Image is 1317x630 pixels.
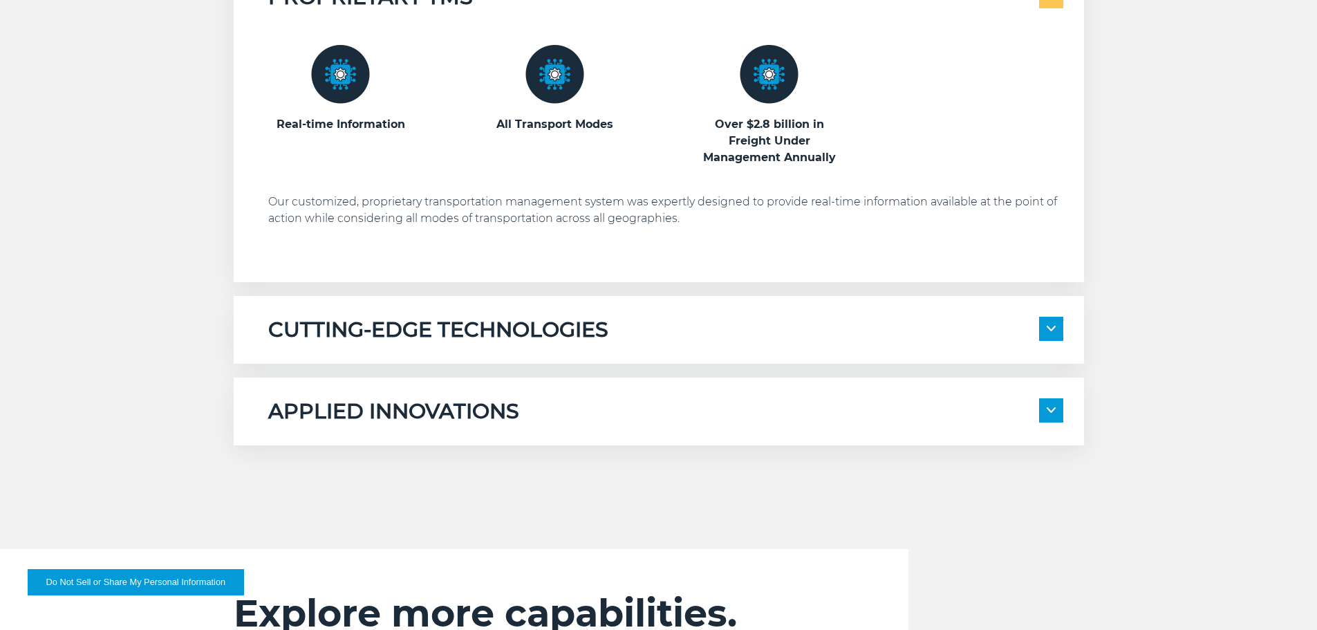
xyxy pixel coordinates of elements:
h3: Real-time Information [268,116,413,133]
h3: Over $2.8 billion in Freight Under Management Annually [697,116,842,166]
img: arrow [1047,326,1056,331]
p: Our customized, proprietary transportation management system was expertly designed to provide rea... [268,194,1063,227]
button: Do Not Sell or Share My Personal Information [28,569,244,595]
h3: All Transport Modes [483,116,628,133]
img: arrow [1047,407,1056,413]
h5: APPLIED INNOVATIONS [268,398,519,425]
h5: CUTTING-EDGE TECHNOLOGIES [268,317,608,343]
